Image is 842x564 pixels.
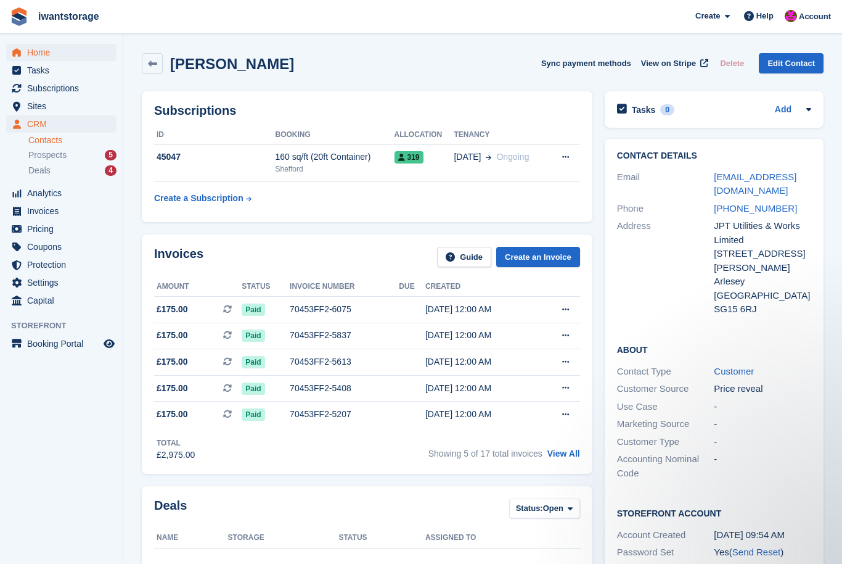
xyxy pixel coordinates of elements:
a: Add [775,103,791,117]
div: 5 [105,150,116,160]
span: Account [799,10,831,23]
a: menu [6,220,116,238]
a: menu [6,115,116,133]
a: menu [6,97,116,115]
div: 0 [660,104,674,115]
img: Jonathan [785,10,797,22]
span: Help [756,10,774,22]
span: Protection [27,256,101,273]
th: Due [399,277,425,297]
a: menu [6,202,116,220]
a: menu [6,256,116,273]
div: - [714,452,811,480]
button: Sync payment methods [541,53,631,73]
span: Pricing [27,220,101,238]
a: menu [6,44,116,61]
div: [DATE] 12:00 AM [425,303,536,316]
div: [DATE] 12:00 AM [425,382,536,395]
span: Sites [27,97,101,115]
a: View on Stripe [636,53,711,73]
span: Analytics [27,185,101,202]
a: Send Reset [732,547,780,557]
span: Open [543,502,563,515]
div: [DATE] 12:00 AM [425,329,536,342]
div: Accounting Nominal Code [617,452,714,480]
span: Storefront [11,320,123,332]
div: 4 [105,165,116,176]
div: Use Case [617,400,714,414]
button: Status: Open [509,499,580,519]
a: View All [547,449,580,458]
span: £175.00 [157,329,188,342]
a: Contacts [28,135,116,146]
a: [PHONE_NUMBER] [714,203,797,214]
div: [DATE] 12:00 AM [425,408,536,421]
div: Create a Subscription [154,192,243,205]
h2: Storefront Account [617,507,811,519]
h2: Tasks [632,104,656,115]
div: Password Set [617,545,714,560]
span: Deals [28,165,51,176]
div: [DATE] 12:00 AM [425,355,536,368]
div: 160 sq/ft (20ft Container) [276,151,394,164]
a: Edit Contact [759,53,824,73]
div: Marketing Source [617,417,714,431]
span: CRM [27,115,101,133]
h2: About [617,343,811,355]
th: Allocation [394,125,454,145]
span: Paid [242,408,264,421]
span: Prospects [28,149,67,161]
th: Created [425,277,536,297]
button: Delete [715,53,749,73]
h2: Contact Details [617,151,811,161]
span: Showing 5 of 17 total invoices [428,449,542,458]
a: menu [6,62,116,79]
div: £2,975.00 [157,449,195,462]
img: stora-icon-8386f47178a22dfd0bd8f6a31ec36ba5ce8667c1dd55bd0f319d3a0aa187defe.svg [10,7,28,26]
th: Assigned to [425,528,580,548]
th: Booking [276,125,394,145]
a: Customer [714,366,754,376]
th: Storage [228,528,339,548]
div: 70453FF2-5207 [290,408,399,421]
h2: Subscriptions [154,104,580,118]
div: Phone [617,202,714,216]
div: Price reveal [714,382,811,396]
a: [EMAIL_ADDRESS][DOMAIN_NAME] [714,172,796,196]
th: Amount [154,277,242,297]
th: Tenancy [454,125,547,145]
span: Status: [516,502,543,515]
a: menu [6,335,116,352]
span: Subscriptions [27,80,101,97]
div: 45047 [154,151,276,164]
div: 70453FF2-6075 [290,303,399,316]
span: Settings [27,274,101,291]
a: iwantstorage [33,6,104,27]
span: Ongoing [496,152,529,162]
th: Name [154,528,228,548]
span: Create [695,10,720,22]
a: Create a Subscription [154,187,251,210]
span: £175.00 [157,355,188,368]
th: Status [242,277,290,297]
div: 70453FF2-5837 [290,329,399,342]
div: Address [617,219,714,317]
a: menu [6,238,116,255]
div: [DATE] 09:54 AM [714,528,811,542]
div: Arlesey [714,275,811,289]
h2: [PERSON_NAME] [170,56,294,72]
th: ID [154,125,276,145]
a: menu [6,185,116,202]
h2: Invoices [154,247,203,267]
span: £175.00 [157,303,188,316]
span: [DATE] [454,151,481,164]
span: Paid [242,383,264,395]
div: [GEOGRAPHIC_DATA] [714,289,811,303]
span: Coupons [27,238,101,255]
span: ( ) [729,547,783,557]
div: SG15 6RJ [714,302,811,317]
a: Prospects 5 [28,149,116,162]
div: Yes [714,545,811,560]
div: - [714,400,811,414]
div: Customer Type [617,435,714,449]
